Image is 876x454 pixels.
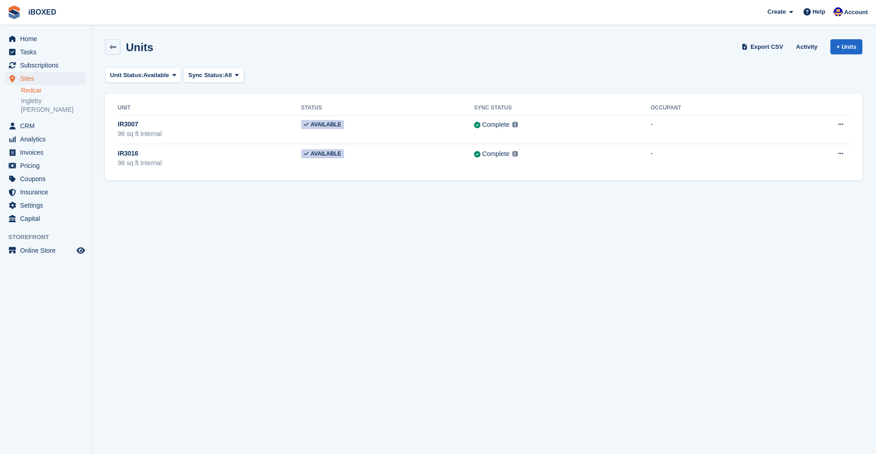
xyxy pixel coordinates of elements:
a: Activity [793,39,821,54]
span: Coupons [20,172,75,185]
a: menu [5,199,86,212]
div: Complete [482,149,510,159]
a: menu [5,72,86,85]
a: menu [5,32,86,45]
a: Preview store [75,245,86,256]
span: Invoices [20,146,75,159]
span: Account [844,8,868,17]
a: menu [5,133,86,146]
span: Available [301,120,344,129]
img: icon-info-grey-7440780725fd019a000dd9b08b2336e03edf1995a4989e88bcd33f0948082b44.svg [512,122,518,127]
img: Noor Rashid [834,7,843,16]
span: Sync Status: [188,71,224,80]
span: Pricing [20,159,75,172]
a: menu [5,186,86,198]
span: Storefront [8,233,91,242]
span: Settings [20,199,75,212]
div: 96 sq ft Internal [118,129,301,139]
span: Help [813,7,825,16]
span: IR3016 [118,149,138,158]
td: - [651,115,774,144]
th: Occupant [651,101,774,115]
h2: Units [126,41,153,53]
span: All [224,71,232,80]
div: Complete [482,120,510,130]
a: Export CSV [740,39,787,54]
img: icon-info-grey-7440780725fd019a000dd9b08b2336e03edf1995a4989e88bcd33f0948082b44.svg [512,151,518,157]
button: Unit Status: Available [105,68,181,83]
a: Redcar [21,86,86,95]
a: Ingleby [PERSON_NAME] [21,97,86,114]
span: Analytics [20,133,75,146]
a: menu [5,159,86,172]
span: Available [143,71,169,80]
th: Status [301,101,474,115]
a: menu [5,59,86,72]
a: + Units [830,39,862,54]
a: menu [5,46,86,58]
img: stora-icon-8386f47178a22dfd0bd8f6a31ec36ba5ce8667c1dd55bd0f319d3a0aa187defe.svg [7,5,21,19]
span: Insurance [20,186,75,198]
span: Available [301,149,344,158]
div: 96 sq ft Internal [118,158,301,168]
a: menu [5,120,86,132]
span: Tasks [20,46,75,58]
span: Online Store [20,244,75,257]
button: Sync Status: All [183,68,244,83]
span: Unit Status: [110,71,143,80]
th: Sync Status [474,101,651,115]
a: menu [5,244,86,257]
span: Sites [20,72,75,85]
td: - [651,144,774,173]
span: Subscriptions [20,59,75,72]
a: menu [5,172,86,185]
a: iBOXED [25,5,60,20]
a: menu [5,146,86,159]
th: Unit [116,101,301,115]
a: menu [5,212,86,225]
span: IR3007 [118,120,138,129]
span: Capital [20,212,75,225]
span: Export CSV [751,42,783,52]
span: Create [767,7,786,16]
span: Home [20,32,75,45]
span: CRM [20,120,75,132]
